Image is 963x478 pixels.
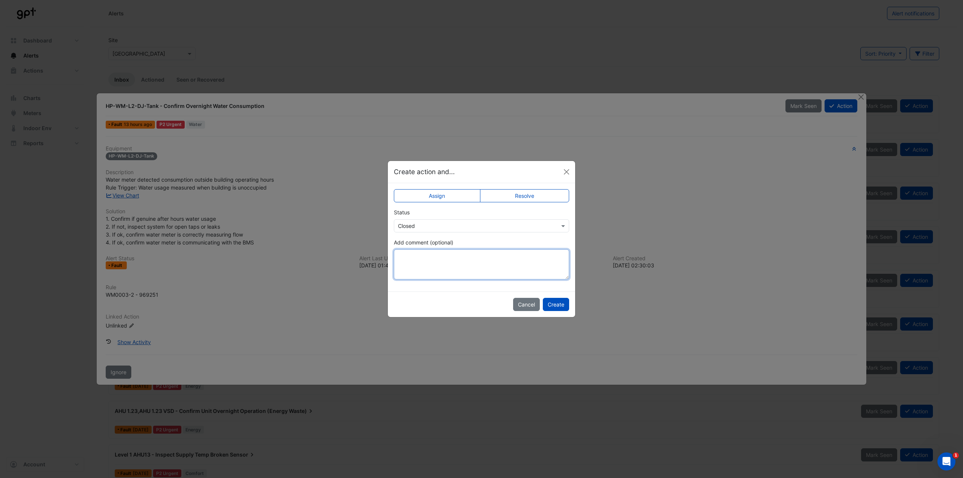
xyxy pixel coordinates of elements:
[953,452,959,458] span: 1
[480,189,570,202] label: Resolve
[394,167,455,177] h5: Create action and...
[394,238,453,246] label: Add comment (optional)
[937,452,955,470] iframe: Intercom live chat
[561,166,572,178] button: Close
[513,298,540,311] button: Cancel
[394,189,480,202] label: Assign
[394,208,410,216] label: Status
[543,298,569,311] button: Create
